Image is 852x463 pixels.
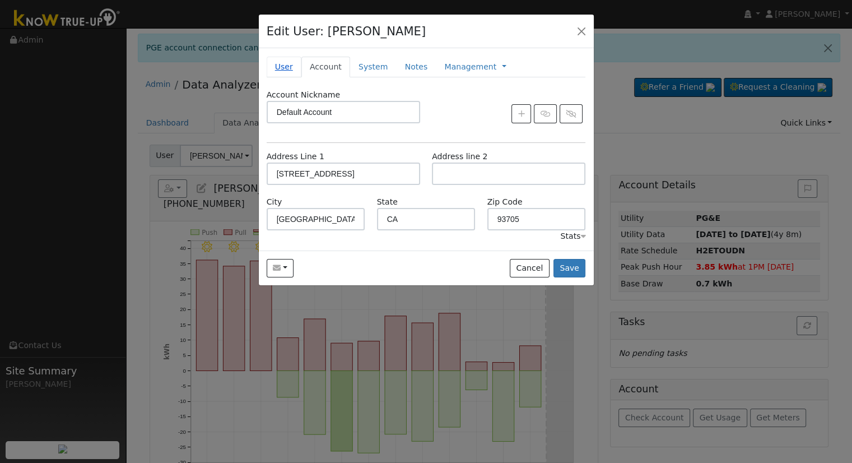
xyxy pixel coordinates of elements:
[560,230,585,242] div: Stats
[444,61,496,73] a: Management
[350,57,397,77] a: System
[267,89,341,101] label: Account Nickname
[267,22,426,40] h4: Edit User: [PERSON_NAME]
[560,104,583,123] button: Unlink Account
[301,57,350,77] a: Account
[267,57,301,77] a: User
[487,196,523,208] label: Zip Code
[267,151,324,163] label: Address Line 1
[432,151,487,163] label: Address line 2
[396,57,436,77] a: Notes
[534,104,557,123] button: Link Account
[267,196,282,208] label: City
[553,259,586,278] button: Save
[510,259,550,278] button: Cancel
[511,104,531,123] button: Create New Account
[267,259,294,278] button: mahalst@yahoo.com
[377,196,398,208] label: State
